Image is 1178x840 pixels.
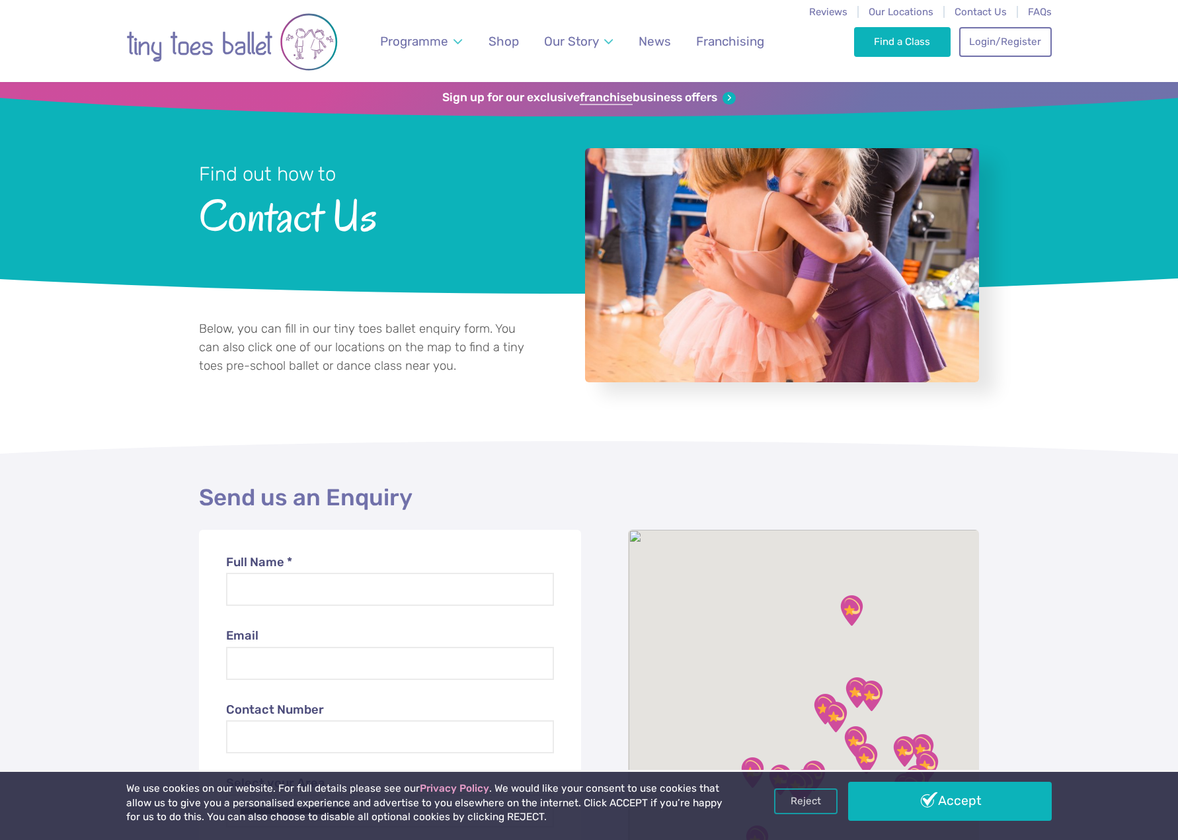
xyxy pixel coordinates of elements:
a: Sign up for our exclusivefranchisebusiness offers [442,91,735,105]
div: Staffordshire [819,700,852,734]
a: News [632,26,677,57]
div: North Nottinghamshire & South Yorkshire [855,679,888,712]
a: Privacy Policy [420,782,489,794]
a: Shop [483,26,526,57]
a: Contact Us [955,6,1007,18]
div: Bridgend & Vale of Glamorgan [781,769,814,802]
p: We use cookies on our website. For full details please see our . We would like your consent to us... [126,782,728,825]
span: Franchising [696,34,764,49]
a: Franchising [690,26,771,57]
div: Swansea, Neath Port Talbot and Llanelli [764,763,797,796]
a: Find a Class [854,27,951,56]
a: Our Locations [869,6,933,18]
strong: franchise [580,91,633,105]
span: Shop [489,34,519,49]
span: News [639,34,671,49]
div: Monmouthshire, Torfaen & Blaenau Gwent [797,759,830,792]
label: Contact Number [226,701,554,720]
p: Below, you can fill in our tiny toes ballet enquiry form. You can also click one of our locations... [199,320,527,375]
span: Contact Us [199,187,550,241]
div: Essex West (Wickford, Basildon & Orsett) [900,764,933,797]
a: FAQs [1028,6,1052,18]
span: Our Story [544,34,599,49]
div: Colchester [910,749,943,782]
a: Reviews [809,6,847,18]
div: Pembrokeshire [736,756,769,789]
span: Programme [380,34,448,49]
div: Northamptonshire (South) & Oxfordshire (North) [849,742,883,775]
div: Newcastle Upon Tyne [835,594,868,627]
h2: Send us an Enquiry [199,483,979,513]
div: Suffolk [906,733,939,766]
div: Cambridge [888,735,921,768]
a: Reject [774,788,838,814]
a: Programme [374,26,469,57]
small: Find out how to [199,163,336,185]
a: Our Story [538,26,619,57]
div: Essex Mid & South [902,764,935,797]
a: Accept [848,782,1052,820]
a: Login/Register [959,27,1052,56]
div: Newport [787,768,820,801]
div: Cardiff [788,768,821,801]
div: Sheffield & North Derbyshire [840,676,873,709]
img: tiny toes ballet [126,9,338,75]
label: Full Name * [226,554,554,572]
label: Email [226,627,554,646]
div: Warwickshire [839,725,872,758]
div: Cheshire East [808,693,842,726]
